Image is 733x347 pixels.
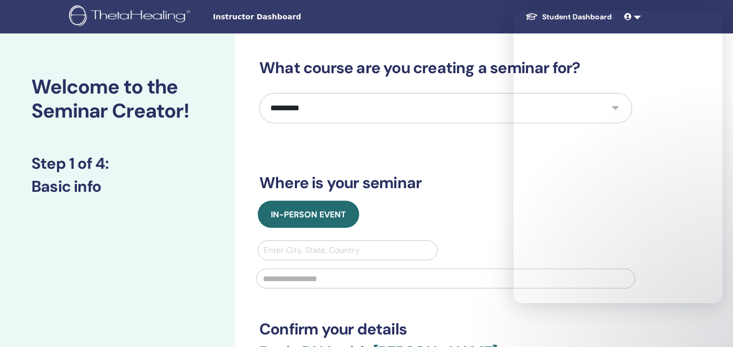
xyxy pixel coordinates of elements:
[697,311,723,337] iframe: Intercom live chat
[69,5,194,29] img: logo.png
[271,209,346,220] span: In-Person Event
[259,320,632,339] h3: Confirm your details
[31,75,204,123] h2: Welcome to the Seminar Creator!
[517,7,620,27] a: Student Dashboard
[513,10,723,303] iframe: Intercom live chat
[258,201,359,228] button: In-Person Event
[31,154,204,173] h3: Step 1 of 4 :
[213,11,370,22] span: Instructor Dashboard
[259,173,632,192] h3: Where is your seminar
[31,177,204,196] h3: Basic info
[259,59,632,77] h3: What course are you creating a seminar for?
